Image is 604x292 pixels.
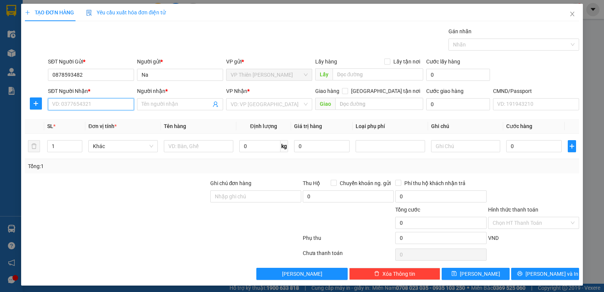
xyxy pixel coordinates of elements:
div: Tổng: 1 [28,162,234,170]
span: plus [568,143,576,149]
span: Giao [315,98,335,110]
div: Phụ thu [302,234,394,247]
span: Phí thu hộ khách nhận trả [401,179,468,187]
span: Khác [93,141,153,152]
span: [PERSON_NAME] [282,270,322,278]
span: kg [280,140,288,152]
th: Ghi chú [428,119,504,134]
th: Loại phụ phí [353,119,428,134]
button: deleteXóa Thông tin [349,268,440,280]
div: Chưa thanh toán [302,249,394,262]
div: Người gửi [137,57,223,66]
span: Lấy tận nơi [390,57,423,66]
span: VP Nhận [226,88,247,94]
button: plus [568,140,576,152]
input: Ghi chú đơn hàng [210,190,301,202]
input: Ghi Chú [431,140,501,152]
span: [GEOGRAPHIC_DATA] tận nơi [348,87,423,95]
span: Lấy [315,68,333,80]
input: Cước lấy hàng [426,69,490,81]
img: icon [86,10,92,16]
span: [PERSON_NAME] [460,270,500,278]
span: [PERSON_NAME] và In [525,270,578,278]
span: plus [25,10,30,15]
span: Yêu cầu xuất hóa đơn điện tử [86,9,166,15]
span: plus [30,100,42,107]
span: Lấy hàng [315,59,337,65]
div: Người nhận [137,87,223,95]
label: Gán nhãn [448,28,471,34]
span: VP Thiên Đường Bảo Sơn [231,69,308,80]
button: save[PERSON_NAME] [442,268,510,280]
label: Ghi chú đơn hàng [210,180,252,186]
span: user-add [213,101,219,107]
input: 0 [294,140,350,152]
span: Giá trị hàng [294,123,322,129]
span: Giao hàng [315,88,339,94]
span: Tổng cước [395,207,420,213]
span: delete [374,271,379,277]
span: SL [47,123,53,129]
div: SĐT Người Gửi [48,57,134,66]
label: Hình thức thanh toán [488,207,538,213]
span: Chuyển khoản ng. gửi [337,179,394,187]
button: delete [28,140,40,152]
span: printer [517,271,522,277]
span: save [451,271,457,277]
span: Tên hàng [164,123,186,129]
span: VND [488,235,499,241]
span: close [569,11,575,17]
input: VD: Bàn, Ghế [164,140,233,152]
button: plus [30,97,42,110]
input: Dọc đường [333,68,424,80]
div: VP gửi [226,57,312,66]
span: Định lượng [250,123,277,129]
label: Cước lấy hàng [426,59,460,65]
span: Đơn vị tính [88,123,117,129]
button: printer[PERSON_NAME] và In [511,268,579,280]
span: Xóa Thông tin [382,270,415,278]
input: Cước giao hàng [426,98,490,110]
span: Cước hàng [506,123,532,129]
button: Close [562,4,583,25]
label: Cước giao hàng [426,88,464,94]
button: [PERSON_NAME] [256,268,347,280]
div: CMND/Passport [493,87,579,95]
span: Thu Hộ [303,180,320,186]
div: SĐT Người Nhận [48,87,134,95]
input: Dọc đường [335,98,424,110]
span: TẠO ĐƠN HÀNG [25,9,74,15]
